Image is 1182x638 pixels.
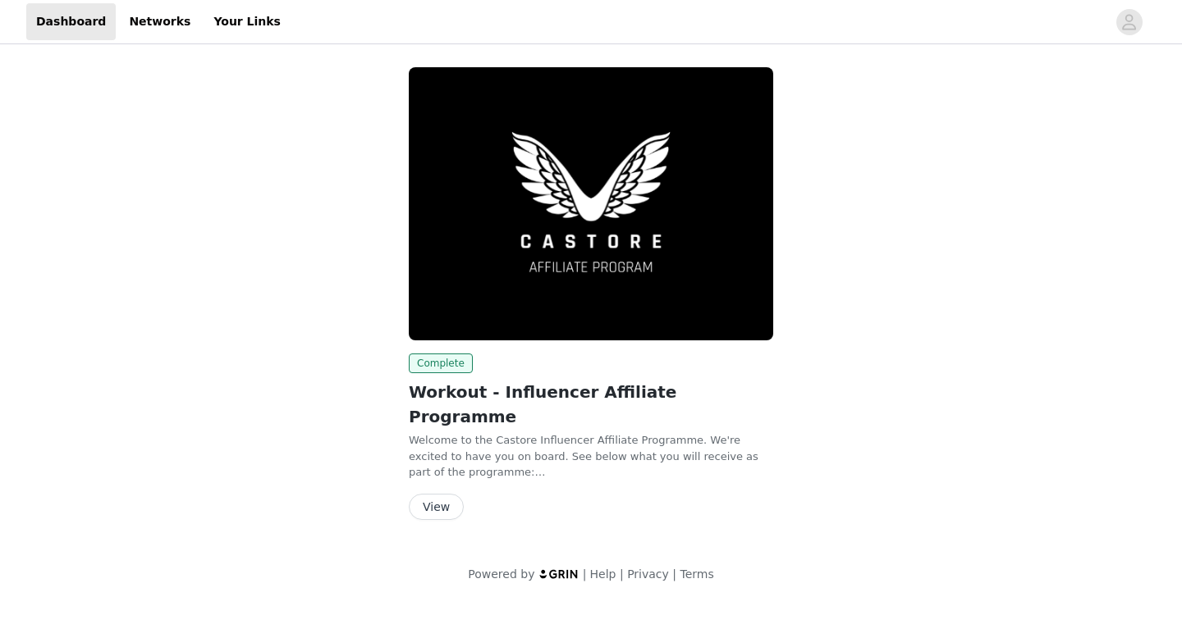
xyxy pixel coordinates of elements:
[672,567,676,581] span: |
[204,3,291,40] a: Your Links
[620,567,624,581] span: |
[409,380,773,429] h2: Workout - Influencer Affiliate Programme
[409,501,464,513] a: View
[590,567,616,581] a: Help
[409,67,773,340] img: Castore
[680,567,713,581] a: Terms
[1121,9,1137,35] div: avatar
[26,3,116,40] a: Dashboard
[119,3,200,40] a: Networks
[409,494,464,520] button: View
[538,568,580,579] img: logo
[409,353,473,373] span: Complete
[409,432,773,481] p: Welcome to the Castore Influencer Affiliate Programme. We're excited to have you on board. See be...
[583,567,587,581] span: |
[627,567,669,581] a: Privacy
[468,567,534,581] span: Powered by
